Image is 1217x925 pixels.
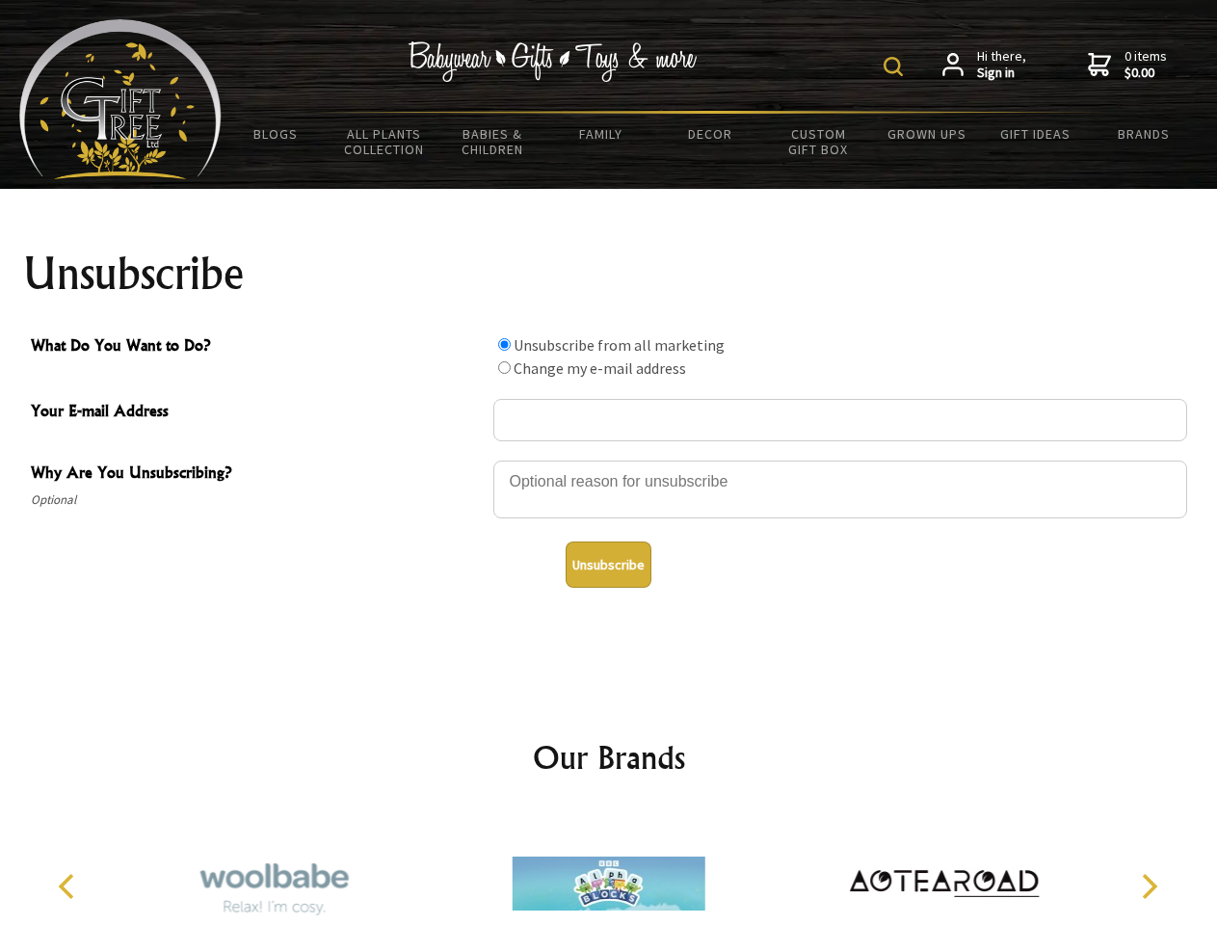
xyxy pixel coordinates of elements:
[1124,65,1167,82] strong: $0.00
[48,865,91,908] button: Previous
[1090,114,1199,154] a: Brands
[39,734,1179,780] h2: Our Brands
[547,114,656,154] a: Family
[331,114,439,170] a: All Plants Collection
[942,48,1026,82] a: Hi there,Sign in
[1088,48,1167,82] a: 0 items$0.00
[514,335,725,355] label: Unsubscribe from all marketing
[872,114,981,154] a: Grown Ups
[31,489,484,512] span: Optional
[1127,865,1170,908] button: Next
[981,114,1090,154] a: Gift Ideas
[566,542,651,588] button: Unsubscribe
[498,338,511,351] input: What Do You Want to Do?
[514,358,686,378] label: Change my e-mail address
[1124,47,1167,82] span: 0 items
[222,114,331,154] a: BLOGS
[31,333,484,361] span: What Do You Want to Do?
[977,48,1026,82] span: Hi there,
[977,65,1026,82] strong: Sign in
[884,57,903,76] img: product search
[31,399,484,427] span: Your E-mail Address
[438,114,547,170] a: Babies & Children
[31,461,484,489] span: Why Are You Unsubscribing?
[493,461,1187,518] textarea: Why Are You Unsubscribing?
[493,399,1187,441] input: Your E-mail Address
[409,41,698,82] img: Babywear - Gifts - Toys & more
[23,251,1195,297] h1: Unsubscribe
[764,114,873,170] a: Custom Gift Box
[655,114,764,154] a: Decor
[498,361,511,374] input: What Do You Want to Do?
[19,19,222,179] img: Babyware - Gifts - Toys and more...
